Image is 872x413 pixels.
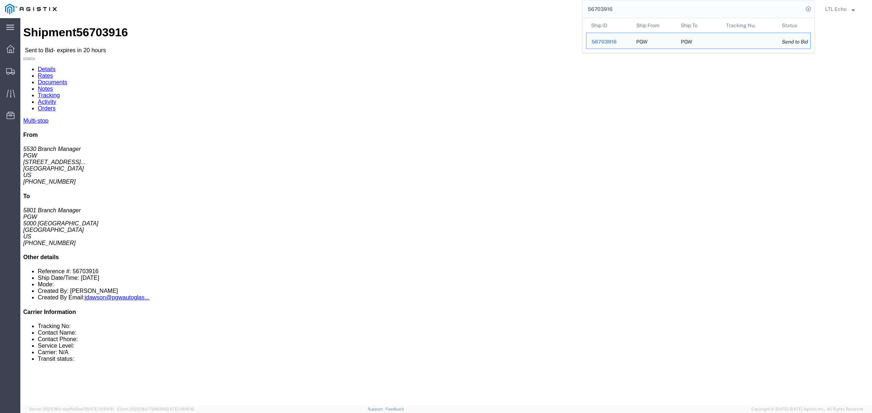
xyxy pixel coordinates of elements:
[117,407,194,411] span: Client: 2025.18.0-7346316
[721,18,777,33] th: Tracking Nu.
[681,33,692,49] div: PGW
[20,18,872,405] iframe: FS Legacy Container
[592,38,626,46] div: 56703916
[636,33,647,49] div: PGW
[5,4,57,15] img: logo
[631,18,676,33] th: Ship From
[676,18,721,33] th: Ship To
[586,18,814,53] table: Search Results
[825,5,847,13] span: LTL Echo
[166,407,194,411] span: [DATE] 08:10:16
[385,407,404,411] a: Feedback
[777,18,811,33] th: Status
[85,407,114,411] span: [DATE] 10:04:51
[29,407,114,411] span: Server: 2025.18.0-daa1fe12ee7
[592,39,617,45] span: 56703916
[582,0,803,18] input: Search for shipment number, reference number
[368,407,386,411] a: Support
[825,5,862,13] button: LTL Echo
[782,38,805,46] div: Send to Bid
[751,406,863,412] span: Copyright © [DATE]-[DATE] Agistix Inc., All Rights Reserved
[586,18,631,33] th: Ship ID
